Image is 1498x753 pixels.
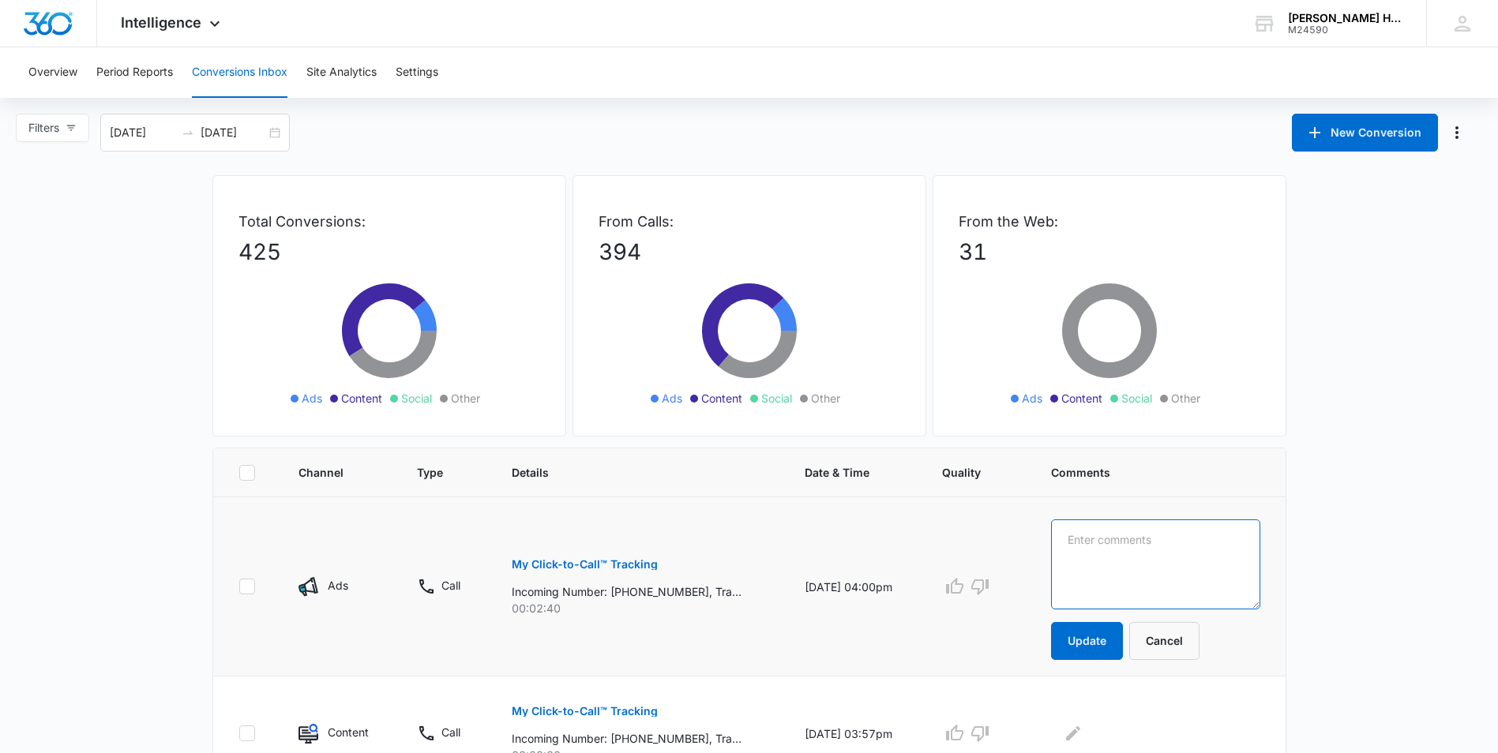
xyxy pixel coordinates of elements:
span: Content [1061,390,1102,406]
span: Quality [942,464,990,481]
span: Social [401,390,432,406]
span: Details [512,464,744,481]
p: From Calls: [599,211,900,232]
p: 31 [959,235,1260,268]
button: Edit Comments [1061,721,1086,746]
p: Total Conversions: [238,211,540,232]
p: Call [441,577,460,594]
button: Manage Numbers [1444,120,1470,145]
span: Date & Time [805,464,881,481]
span: Content [341,390,382,406]
span: Ads [302,390,322,406]
span: Ads [1022,390,1042,406]
span: Other [811,390,840,406]
span: to [182,126,194,139]
button: New Conversion [1292,114,1438,152]
div: account id [1288,24,1403,36]
div: account name [1288,12,1403,24]
p: Content [328,724,369,740]
p: Incoming Number: [PHONE_NUMBER], Tracking Number: [PHONE_NUMBER], Ring To: [PHONE_NUMBER], Caller... [512,730,741,747]
button: My Click-to-Call™ Tracking [512,692,658,730]
p: My Click-to-Call™ Tracking [512,559,658,570]
button: Overview [28,47,77,98]
p: Ads [328,577,348,594]
button: Filters [16,114,89,142]
span: Social [1121,390,1152,406]
span: Type [417,464,451,481]
p: 425 [238,235,540,268]
p: My Click-to-Call™ Tracking [512,706,658,717]
button: Cancel [1129,622,1200,660]
span: Other [451,390,480,406]
span: Channel [298,464,356,481]
span: Filters [28,119,59,137]
button: Update [1051,622,1123,660]
span: Intelligence [121,14,201,31]
button: Conversions Inbox [192,47,287,98]
span: Social [761,390,792,406]
p: Incoming Number: [PHONE_NUMBER], Tracking Number: [PHONE_NUMBER], Ring To: [PHONE_NUMBER], Caller... [512,583,741,600]
span: Comments [1051,464,1237,481]
button: My Click-to-Call™ Tracking [512,545,658,583]
span: Other [1171,390,1200,406]
p: Call [441,724,460,740]
p: From the Web: [959,211,1260,232]
input: Start date [110,124,175,141]
span: Ads [662,390,682,406]
button: Period Reports [96,47,173,98]
span: Content [701,390,742,406]
p: 394 [599,235,900,268]
span: swap-right [182,126,194,139]
button: Site Analytics [306,47,377,98]
button: Settings [396,47,438,98]
td: [DATE] 04:00pm [786,497,923,676]
p: 00:02:40 [512,600,767,616]
input: End date [201,124,266,141]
